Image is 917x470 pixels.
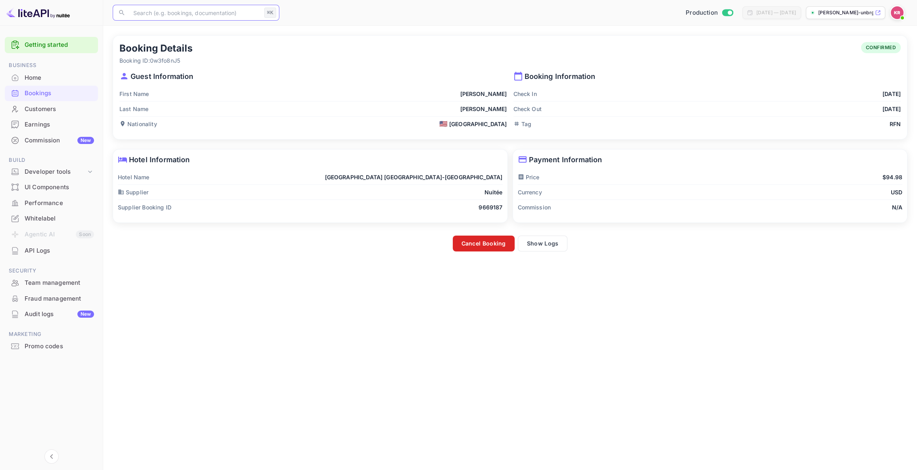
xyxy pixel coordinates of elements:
[25,342,94,351] div: Promo codes
[119,71,507,82] p: Guest Information
[25,40,94,50] a: Getting started
[5,339,98,353] a: Promo codes
[25,310,94,319] div: Audit logs
[25,167,86,176] div: Developer tools
[682,8,736,17] div: Switch to Sandbox mode
[5,307,98,322] div: Audit logsNew
[118,154,503,165] p: Hotel Information
[118,173,150,181] p: Hotel Name
[5,117,98,132] a: Earnings
[818,9,873,16] p: [PERSON_NAME]-unbrg.[PERSON_NAME]...
[25,294,94,303] div: Fraud management
[5,70,98,85] a: Home
[25,73,94,82] div: Home
[518,188,542,196] p: Currency
[6,6,70,19] img: LiteAPI logo
[5,180,98,194] a: UI Components
[891,188,902,196] p: USD
[5,291,98,306] a: Fraud management
[5,243,98,259] div: API Logs
[756,9,796,16] div: [DATE] — [DATE]
[264,8,276,18] div: ⌘K
[119,42,192,55] h5: Booking Details
[513,71,901,82] p: Booking Information
[513,90,537,98] p: Check In
[5,70,98,86] div: Home
[129,5,261,21] input: Search (e.g. bookings, documentation)
[5,180,98,195] div: UI Components
[5,275,98,290] a: Team management
[119,56,192,65] p: Booking ID: 0w3fo8nJ5
[5,196,98,210] a: Performance
[882,105,901,113] p: [DATE]
[891,6,904,19] img: Kobus Roux
[25,214,94,223] div: Whitelabel
[25,105,94,114] div: Customers
[5,243,98,258] a: API Logs
[518,236,568,251] button: Show Logs
[25,278,94,288] div: Team management
[518,173,540,181] p: Price
[861,44,901,51] span: CONFIRMED
[5,102,98,116] a: Customers
[25,199,94,208] div: Performance
[25,89,94,98] div: Bookings
[686,8,718,17] span: Production
[439,120,507,128] div: [GEOGRAPHIC_DATA]
[513,105,542,113] p: Check Out
[484,188,503,196] p: Nuitée
[5,275,98,291] div: Team management
[5,211,98,226] a: Whitelabel
[892,203,902,211] p: N/A
[5,196,98,211] div: Performance
[439,121,448,127] span: 🇺🇸
[5,156,98,165] span: Build
[5,307,98,321] a: Audit logsNew
[882,173,902,181] p: $94.98
[119,90,149,98] p: First Name
[5,61,98,70] span: Business
[25,136,94,145] div: Commission
[5,102,98,117] div: Customers
[518,154,903,165] p: Payment Information
[25,183,94,192] div: UI Components
[5,211,98,226] div: Whitelabel
[5,86,98,100] a: Bookings
[5,37,98,53] div: Getting started
[5,86,98,101] div: Bookings
[44,449,59,464] button: Collapse navigation
[25,246,94,255] div: API Logs
[890,120,901,128] p: RFN
[5,330,98,339] span: Marketing
[460,90,507,98] p: [PERSON_NAME]
[5,267,98,275] span: Security
[77,137,94,144] div: New
[5,339,98,354] div: Promo codes
[119,105,148,113] p: Last Name
[118,203,171,211] p: Supplier Booking ID
[5,165,98,179] div: Developer tools
[479,203,502,211] p: 9669187
[513,120,531,128] p: Tag
[5,291,98,307] div: Fraud management
[882,90,901,98] p: [DATE]
[5,133,98,148] a: CommissionNew
[77,311,94,318] div: New
[118,188,148,196] p: Supplier
[25,120,94,129] div: Earnings
[119,120,157,128] p: Nationality
[518,203,551,211] p: Commission
[453,236,515,251] button: Cancel Booking
[460,105,507,113] p: [PERSON_NAME]
[325,173,503,181] p: [GEOGRAPHIC_DATA] [GEOGRAPHIC_DATA]-[GEOGRAPHIC_DATA]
